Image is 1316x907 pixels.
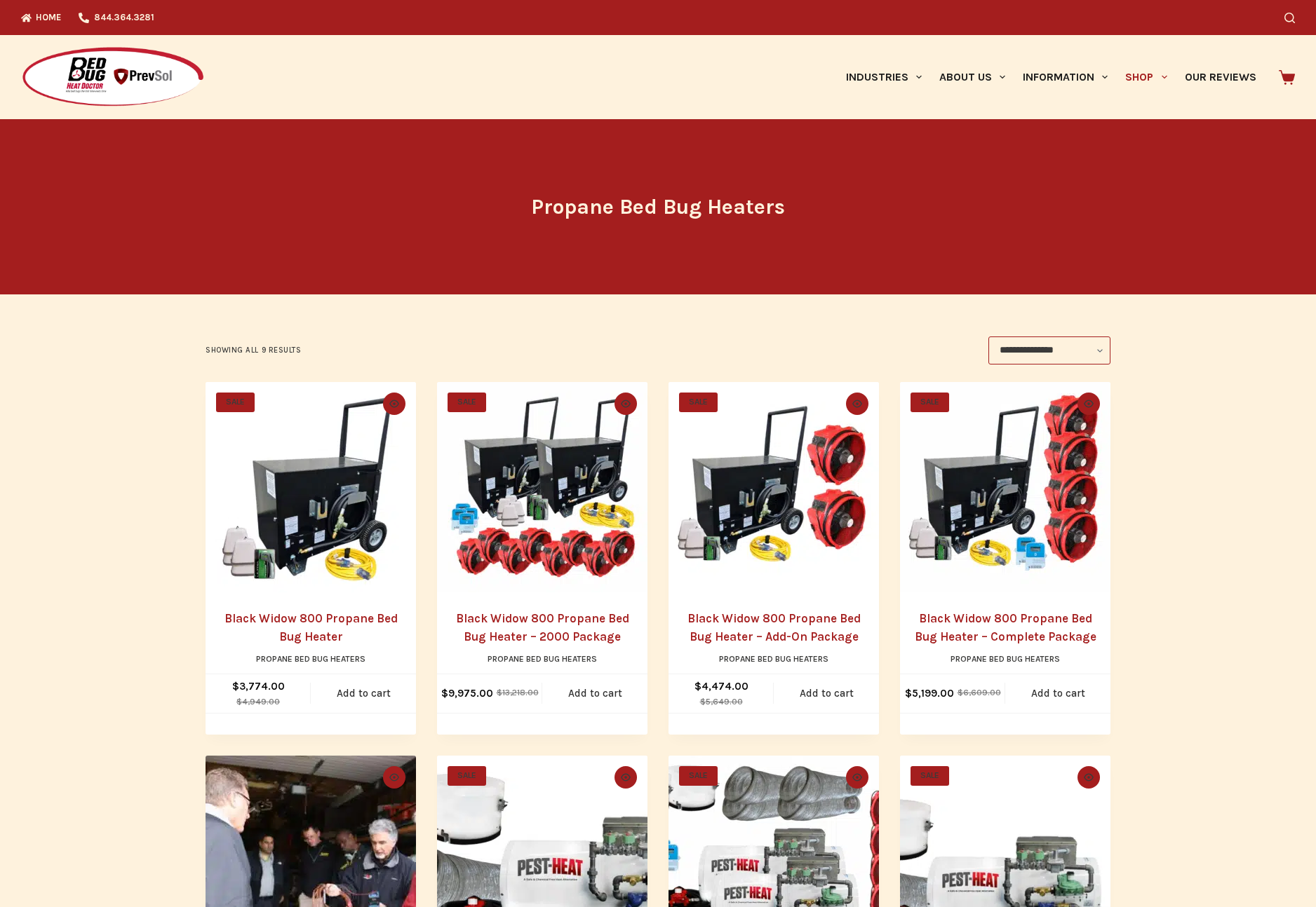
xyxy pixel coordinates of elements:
button: Search [1284,13,1295,23]
a: Black Widow 800 Propane Bed Bug Heater - Add-On Package [669,382,879,592]
button: Quick view toggle [383,393,405,415]
p: Showing all 9 results [206,344,302,357]
button: Quick view toggle [615,393,637,415]
select: Shop order [988,336,1110,364]
span: SALE [911,393,949,412]
button: Quick view toggle [1077,393,1100,415]
img: Prevsol/Bed Bug Heat Doctor [21,46,205,109]
a: Propane Bed Bug Heaters [719,654,828,664]
span: $ [236,697,242,707]
span: $ [497,688,502,697]
span: SALE [679,393,718,412]
span: SALE [448,393,486,412]
a: Add to cart: “Black Widow 800 Propane Bed Bug Heater - 2000 Package” [542,674,647,713]
span: SALE [679,766,718,786]
a: Information [1014,35,1117,119]
a: Add to cart: “Black Widow 800 Propane Bed Bug Heater” [311,674,416,713]
a: Propane Bed Bug Heaters [256,654,365,664]
a: Black Widow 800 Propane Bed Bug Heater - 2000 Package [437,382,647,592]
bdi: 4,474.00 [694,680,748,693]
button: Quick view toggle [846,393,868,415]
a: Industries [837,35,930,119]
a: Black Widow 800 Propane Bed Bug Heater - Complete Package [900,382,1110,592]
span: $ [958,688,963,697]
nav: Primary [837,35,1265,119]
button: Quick view toggle [615,766,637,789]
h1: Propane Bed Bug Heaters [395,191,921,223]
button: Quick view toggle [846,766,868,789]
button: Quick view toggle [1077,766,1100,789]
bdi: 3,774.00 [232,680,285,693]
bdi: 5,649.00 [700,697,743,707]
bdi: 6,609.00 [958,688,1001,697]
span: $ [694,680,701,693]
span: SALE [911,766,949,786]
a: Black Widow 800 Propane Bed Bug Heater – 2000 Package [456,611,629,643]
span: $ [700,697,706,707]
a: Propane Bed Bug Heaters [951,654,1060,664]
span: $ [232,680,239,693]
bdi: 13,218.00 [497,688,539,697]
bdi: 4,949.00 [236,697,280,707]
a: Propane Bed Bug Heaters [488,654,597,664]
button: Quick view toggle [383,766,405,789]
bdi: 9,975.00 [441,687,493,700]
bdi: 5,199.00 [905,687,954,700]
span: $ [441,687,448,700]
span: $ [905,687,912,700]
a: Black Widow 800 Propane Bed Bug Heater – Add-On Package [687,611,861,643]
span: SALE [448,766,486,786]
a: Our Reviews [1176,35,1265,119]
span: SALE [216,393,255,412]
a: Black Widow 800 Propane Bed Bug Heater [206,382,416,592]
a: Black Widow 800 Propane Bed Bug Heater – Complete Package [915,611,1096,643]
a: Add to cart: “Black Widow 800 Propane Bed Bug Heater - Add-On Package” [774,674,879,713]
a: Black Widow 800 Propane Bed Bug Heater [224,611,398,643]
a: Add to cart: “Black Widow 800 Propane Bed Bug Heater - Complete Package” [1005,674,1110,713]
a: About Us [930,35,1014,119]
a: Shop [1117,35,1176,119]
